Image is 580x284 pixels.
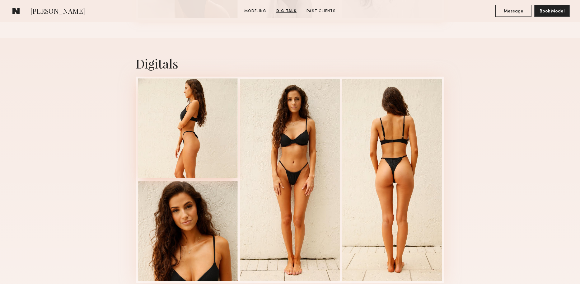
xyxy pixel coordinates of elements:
[136,55,444,72] div: Digitals
[534,8,570,13] a: Book Model
[495,5,531,17] button: Message
[304,8,338,14] a: Past Clients
[242,8,269,14] a: Modeling
[534,5,570,17] button: Book Model
[274,8,299,14] a: Digitals
[30,6,85,17] span: [PERSON_NAME]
